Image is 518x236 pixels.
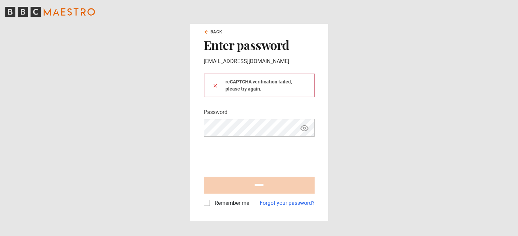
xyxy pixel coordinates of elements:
label: Remember me [212,199,249,207]
div: reCAPTCHA verification failed, please try again. [204,74,315,97]
span: Back [211,29,223,35]
a: Forgot your password? [260,199,315,207]
svg: BBC Maestro [5,7,95,17]
h2: Enter password [204,38,315,52]
a: Back [204,29,223,35]
button: Show password [299,122,310,134]
label: Password [204,108,227,116]
iframe: reCAPTCHA [204,142,307,169]
p: [EMAIL_ADDRESS][DOMAIN_NAME] [204,57,315,65]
